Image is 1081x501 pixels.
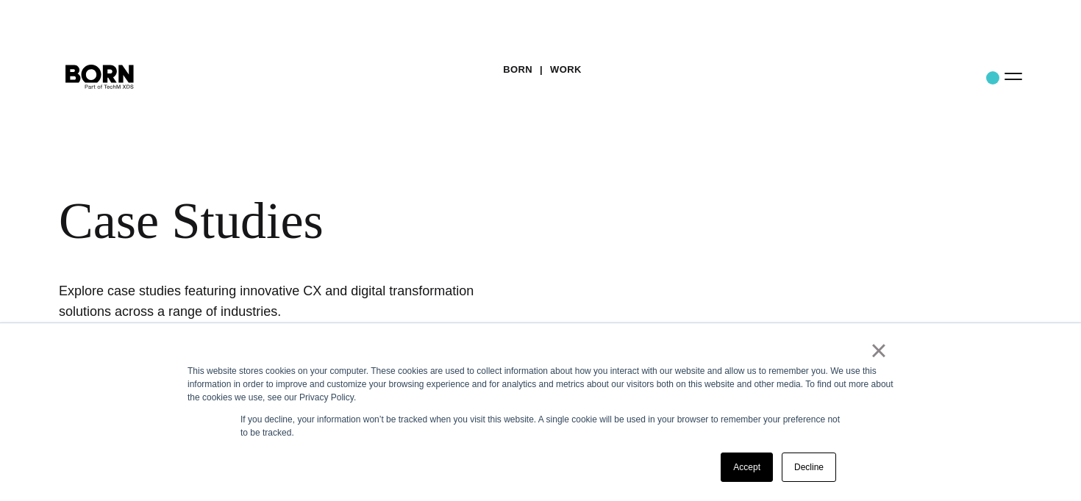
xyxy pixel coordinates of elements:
p: If you decline, your information won’t be tracked when you visit this website. A single cookie wi... [240,413,841,439]
a: BORN [503,59,532,81]
a: Work [550,59,582,81]
h1: Explore case studies featuring innovative CX and digital transformation solutions across a range ... [59,281,500,322]
a: Decline [782,453,836,482]
div: This website stores cookies on your computer. These cookies are used to collect information about... [188,364,893,404]
button: Open [996,60,1031,91]
div: Case Studies [59,191,897,251]
a: Accept [721,453,773,482]
a: × [870,344,888,357]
